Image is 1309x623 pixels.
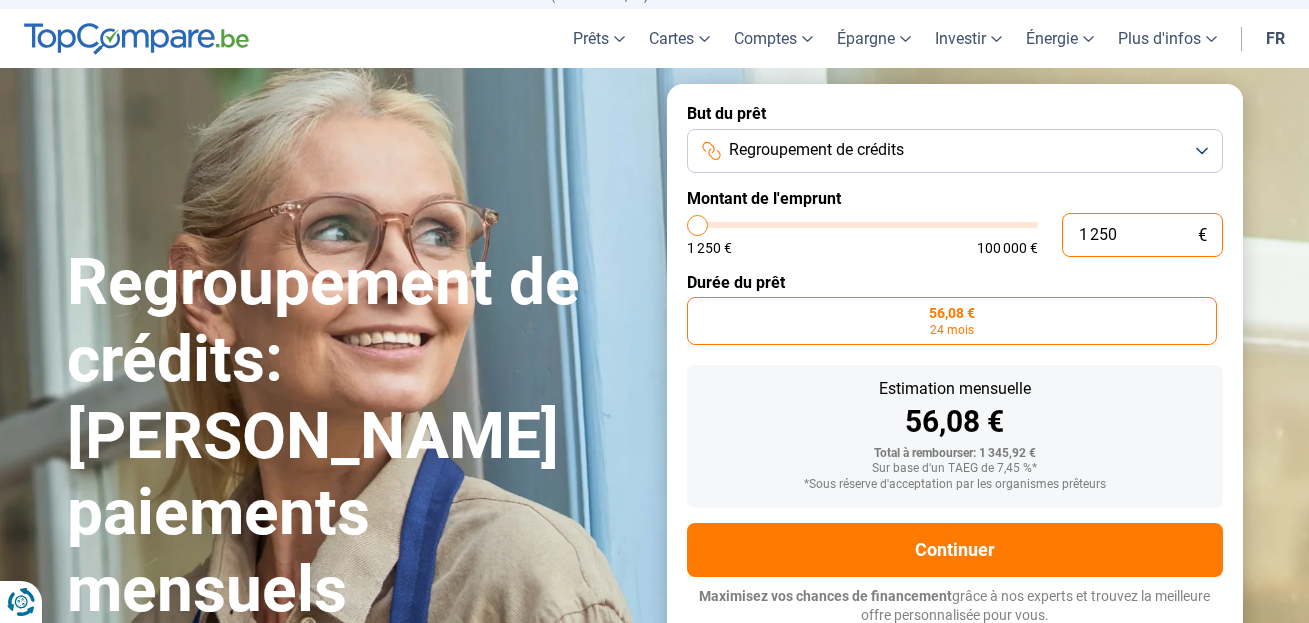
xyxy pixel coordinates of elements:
span: € [1198,227,1207,244]
a: Comptes [722,9,825,68]
div: Estimation mensuelle [703,381,1207,397]
div: 56,08 € [703,407,1207,437]
span: 56,08 € [929,306,975,320]
a: Plus d'infos [1106,9,1229,68]
div: Total à rembourser: 1 345,92 € [703,447,1207,461]
a: Épargne [825,9,923,68]
a: fr [1254,9,1297,68]
a: Énergie [1014,9,1106,68]
span: 1 250 € [687,241,732,255]
img: TopCompare [24,23,249,55]
span: Regroupement de crédits [729,139,904,161]
label: Durée du prêt [687,273,1223,292]
label: Montant de l'emprunt [687,189,1223,208]
span: Maximisez vos chances de financement [699,588,952,604]
label: But du prêt [687,104,1223,123]
button: Continuer [687,523,1223,577]
button: Regroupement de crédits [687,129,1223,173]
div: *Sous réserve d'acceptation par les organismes prêteurs [703,478,1207,492]
span: 100 000 € [977,241,1038,255]
span: 24 mois [930,324,974,336]
a: Investir [923,9,1014,68]
div: Sur base d'un TAEG de 7,45 %* [703,462,1207,476]
a: Prêts [561,9,637,68]
a: Cartes [637,9,722,68]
